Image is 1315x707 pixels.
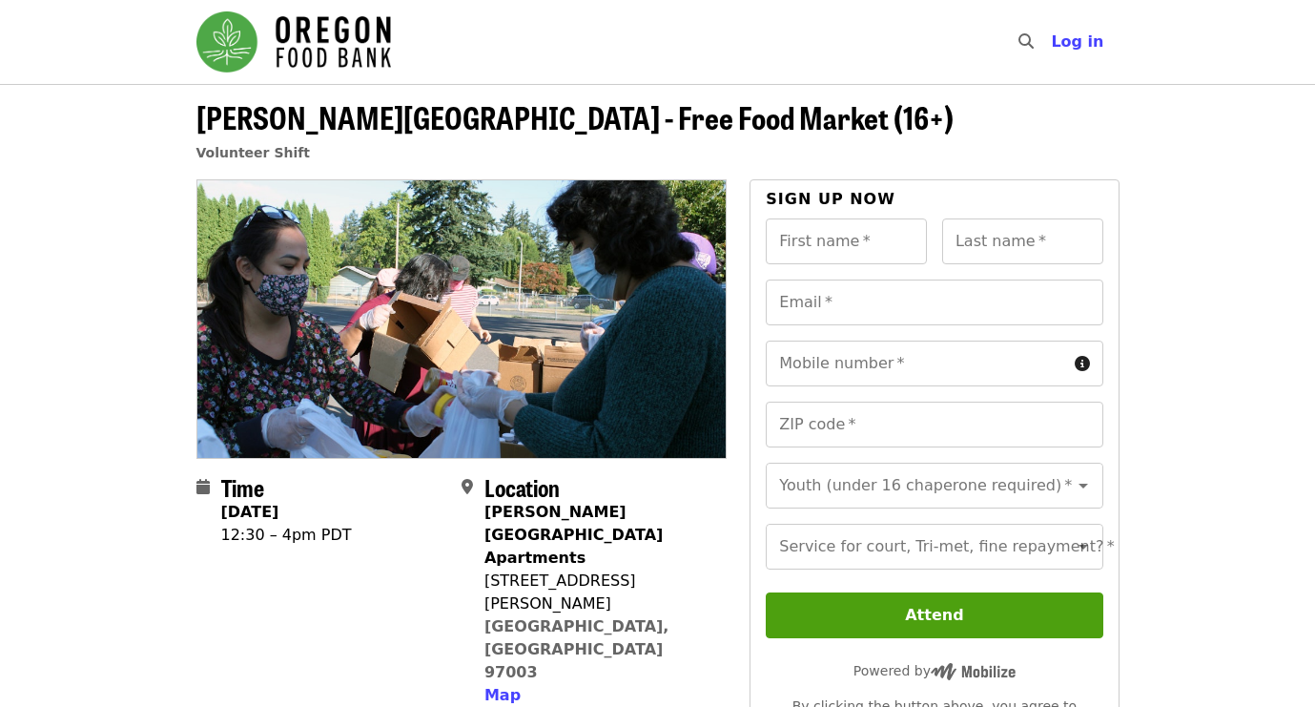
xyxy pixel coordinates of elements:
span: Powered by [853,663,1016,678]
a: Volunteer Shift [196,145,311,160]
i: map-marker-alt icon [462,478,473,496]
img: Merlo Station - Free Food Market (16+) organized by Oregon Food Bank [197,180,727,457]
span: Time [221,470,264,504]
input: Search [1045,19,1060,65]
div: 12:30 – 4pm PDT [221,524,352,547]
input: First name [766,218,927,264]
a: [GEOGRAPHIC_DATA], [GEOGRAPHIC_DATA] 97003 [484,617,669,681]
input: ZIP code [766,402,1102,447]
button: Open [1070,533,1097,560]
div: [STREET_ADDRESS][PERSON_NAME] [484,570,711,615]
button: Map [484,684,521,707]
strong: [PERSON_NAME][GEOGRAPHIC_DATA] Apartments [484,503,663,567]
img: Oregon Food Bank - Home [196,11,391,73]
strong: [DATE] [221,503,279,521]
span: [PERSON_NAME][GEOGRAPHIC_DATA] - Free Food Market (16+) [196,94,954,139]
img: Powered by Mobilize [931,663,1016,680]
span: Map [484,686,521,704]
span: Sign up now [766,190,895,208]
span: Log in [1051,32,1103,51]
input: Mobile number [766,341,1066,386]
i: search icon [1018,32,1034,51]
button: Open [1070,472,1097,499]
input: Email [766,280,1102,325]
span: Location [484,470,560,504]
input: Last name [942,218,1103,264]
button: Attend [766,593,1102,638]
i: circle-info icon [1075,355,1090,373]
i: calendar icon [196,478,210,496]
button: Log in [1036,23,1119,61]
